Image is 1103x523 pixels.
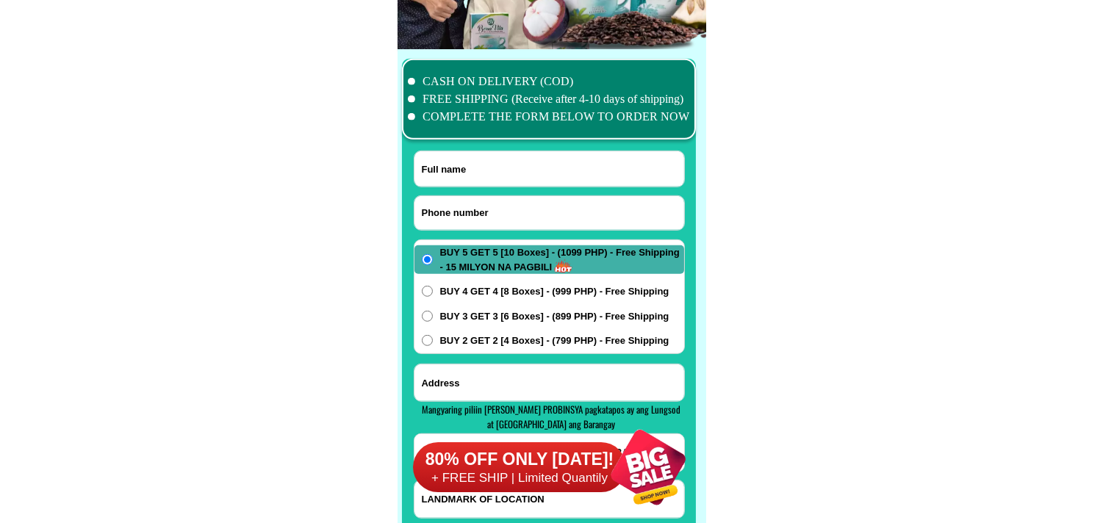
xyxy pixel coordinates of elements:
span: BUY 2 GET 2 [4 Boxes] - (799 PHP) - Free Shipping [440,333,669,348]
span: BUY 5 GET 5 [10 Boxes] - (1099 PHP) - Free Shipping - 15 MILYON NA PAGBILI [440,245,684,274]
h6: 80% OFF ONLY [DATE]! [413,449,626,471]
li: CASH ON DELIVERY (COD) [408,73,690,90]
input: Input address [414,364,684,401]
span: BUY 3 GET 3 [6 Boxes] - (899 PHP) - Free Shipping [440,309,669,324]
span: Mangyaring piliin [PERSON_NAME] PROBINSYA pagkatapos ay ang Lungsod at [GEOGRAPHIC_DATA] ang Bara... [423,402,681,431]
li: COMPLETE THE FORM BELOW TO ORDER NOW [408,108,690,126]
input: Input phone_number [414,196,684,230]
input: BUY 2 GET 2 [4 Boxes] - (799 PHP) - Free Shipping [422,335,433,346]
input: BUY 3 GET 3 [6 Boxes] - (899 PHP) - Free Shipping [422,311,433,322]
input: BUY 4 GET 4 [8 Boxes] - (999 PHP) - Free Shipping [422,286,433,297]
h6: + FREE SHIP | Limited Quantily [413,470,626,486]
li: FREE SHIPPING (Receive after 4-10 days of shipping) [408,90,690,108]
input: BUY 5 GET 5 [10 Boxes] - (1099 PHP) - Free Shipping - 15 MILYON NA PAGBILI [422,254,433,265]
span: BUY 4 GET 4 [8 Boxes] - (999 PHP) - Free Shipping [440,284,669,299]
input: Input full_name [414,151,684,187]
